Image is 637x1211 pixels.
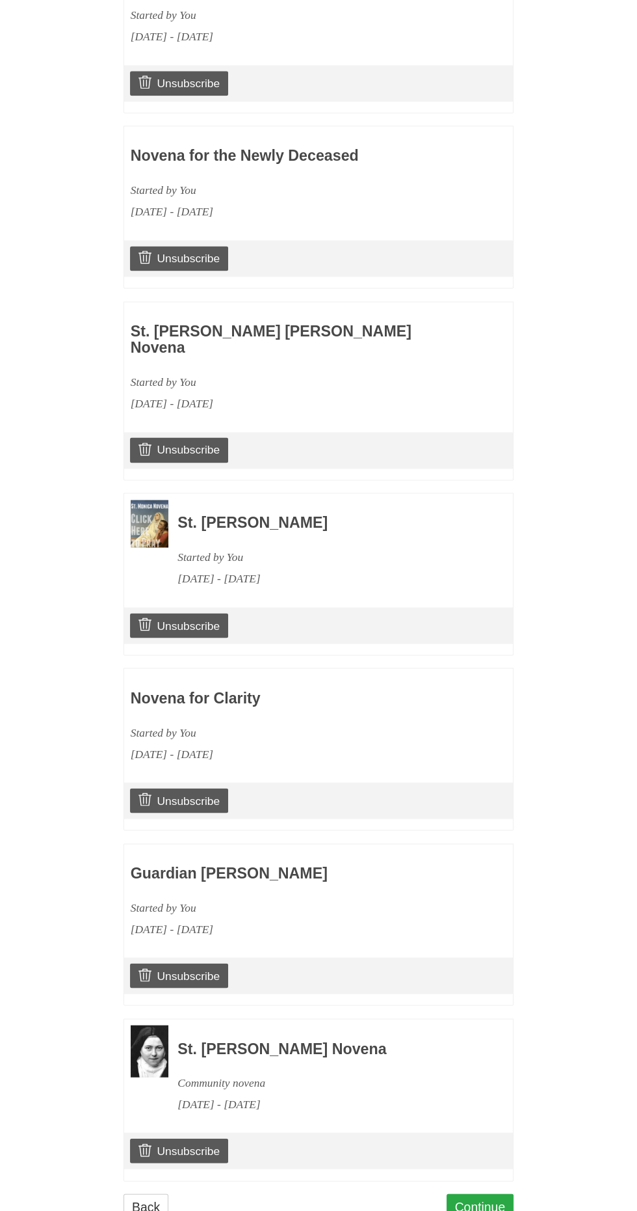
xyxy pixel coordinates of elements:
a: Unsubscribe [130,963,228,988]
div: Community novena [177,1072,478,1093]
div: Started by You [131,5,431,26]
h3: Novena for Clarity [131,690,431,707]
div: Started by You [131,722,431,743]
a: Unsubscribe [130,71,228,96]
div: [DATE] - [DATE] [131,393,431,415]
div: [DATE] - [DATE] [177,568,478,590]
div: Started by You [131,372,431,393]
div: [DATE] - [DATE] [131,918,431,940]
div: Started by You [131,897,431,918]
a: Unsubscribe [130,246,228,271]
h3: St. [PERSON_NAME] Novena [177,1041,478,1057]
div: Started by You [131,180,431,201]
h3: Guardian [PERSON_NAME] [131,865,431,882]
a: Unsubscribe [130,788,228,813]
h3: St. [PERSON_NAME] [PERSON_NAME] Novena [131,323,431,357]
h3: St. [PERSON_NAME] [177,515,478,532]
a: Unsubscribe [130,437,228,462]
div: [DATE] - [DATE] [131,743,431,765]
div: Started by You [177,547,478,568]
a: Unsubscribe [130,1138,228,1163]
h3: Novena for the Newly Deceased [131,148,431,165]
div: [DATE] - [DATE] [131,26,431,48]
img: Novena image [131,1025,168,1077]
div: [DATE] - [DATE] [177,1093,478,1115]
a: Unsubscribe [130,613,228,638]
div: [DATE] - [DATE] [131,201,431,223]
img: Novena image [131,500,168,547]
